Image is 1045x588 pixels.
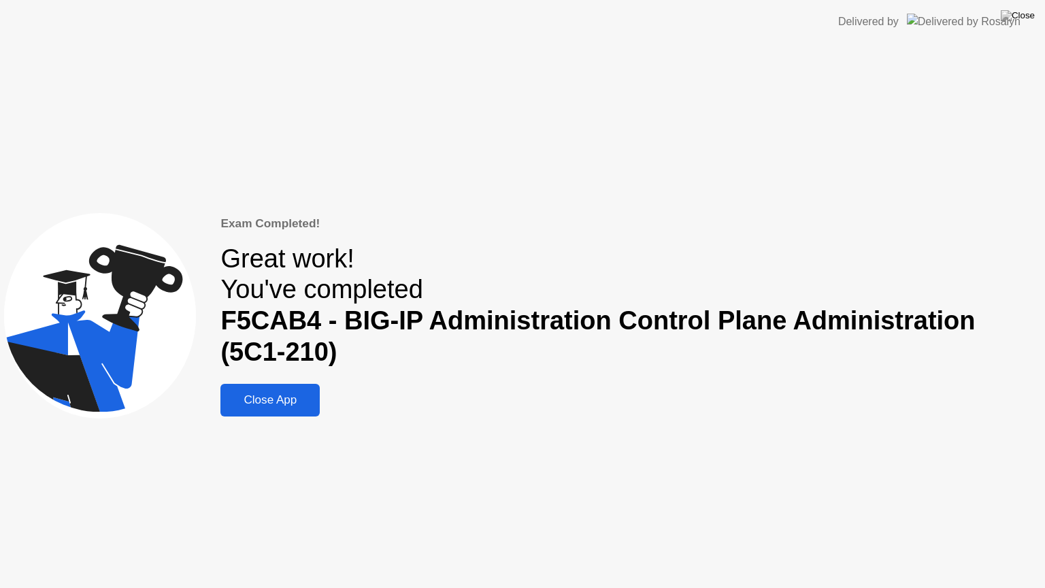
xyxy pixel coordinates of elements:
img: Delivered by Rosalyn [907,14,1021,29]
div: Delivered by [838,14,899,30]
div: Exam Completed! [220,215,1041,233]
div: Great work! You've completed [220,244,1041,368]
img: Close [1001,10,1035,21]
div: Close App [225,393,316,407]
b: F5CAB4 - BIG-IP Administration Control Plane Administration (5C1-210) [220,306,975,366]
button: Close App [220,384,320,416]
